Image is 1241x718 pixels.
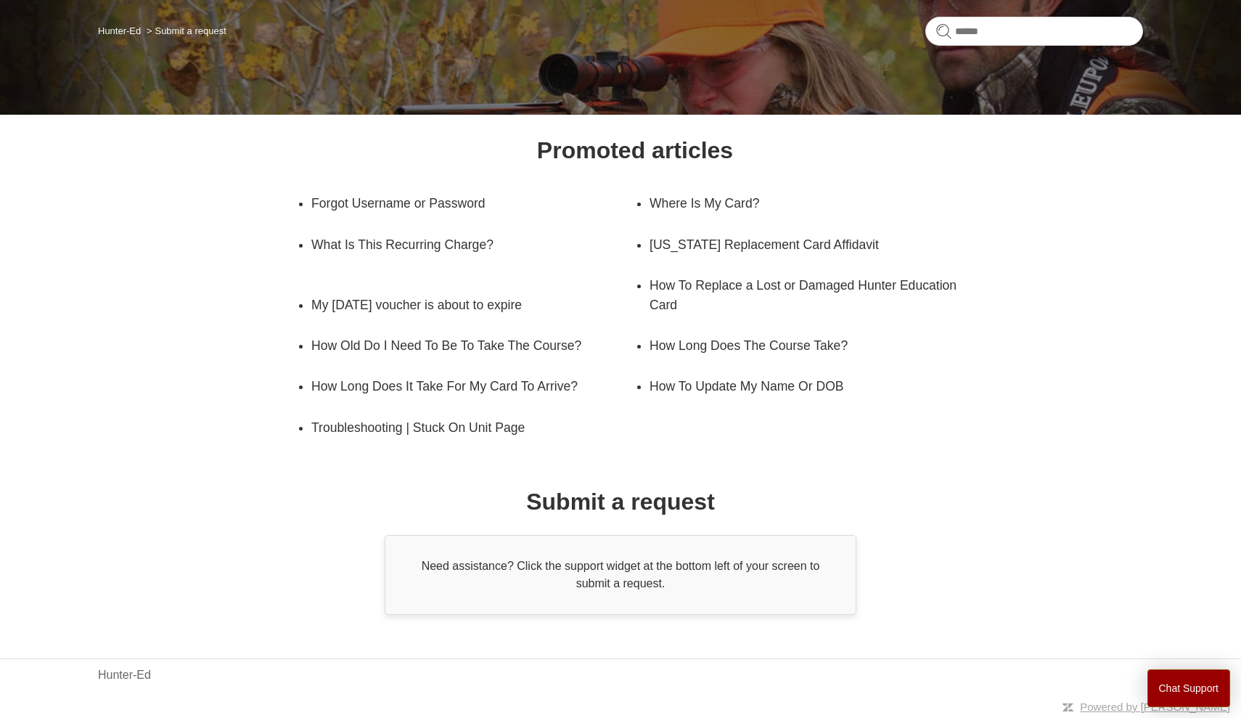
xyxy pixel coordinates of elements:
[98,25,141,36] a: Hunter-Ed
[925,17,1143,46] input: Search
[1147,669,1231,707] button: Chat Support
[311,366,635,407] a: How Long Does It Take For My Card To Arrive?
[650,183,951,224] a: Where Is My Card?
[311,285,613,325] a: My [DATE] voucher is about to expire
[311,325,613,366] a: How Old Do I Need To Be To Take The Course?
[98,25,144,36] li: Hunter-Ed
[385,535,856,615] div: Need assistance? Click the support widget at the bottom left of your screen to submit a request.
[537,133,733,168] h1: Promoted articles
[650,366,951,407] a: How To Update My Name Or DOB
[1080,701,1230,713] a: Powered by [PERSON_NAME]
[311,183,613,224] a: Forgot Username or Password
[526,484,715,519] h1: Submit a request
[144,25,226,36] li: Submit a request
[311,224,635,265] a: What Is This Recurring Charge?
[311,407,613,448] a: Troubleshooting | Stuck On Unit Page
[650,224,951,265] a: [US_STATE] Replacement Card Affidavit
[650,265,973,325] a: How To Replace a Lost or Damaged Hunter Education Card
[98,666,151,684] a: Hunter-Ed
[650,325,951,366] a: How Long Does The Course Take?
